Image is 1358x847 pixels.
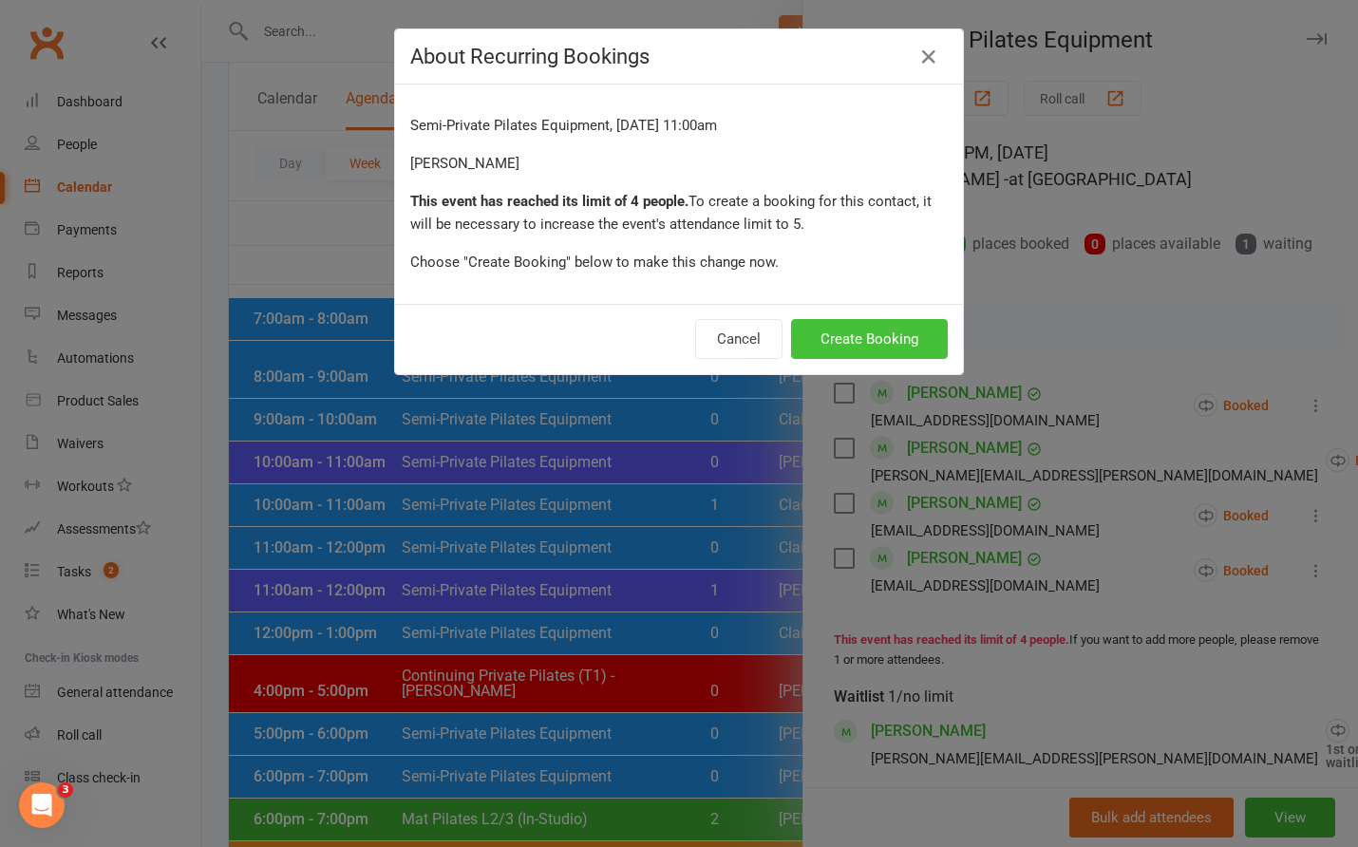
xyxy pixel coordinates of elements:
button: Create Booking [791,319,948,359]
strong: This event has reached its limit of 4 people. [410,193,688,210]
button: Close [914,42,944,72]
span: Choose "Create Booking" below to make this change now. [410,254,779,271]
iframe: Intercom live chat [19,782,65,828]
span: To create a booking for this contact, it will be necessary to increase the event's attendance lim... [410,193,932,233]
span: Semi-Private Pilates Equipment, [DATE] 11:00am [410,117,717,134]
h4: About Recurring Bookings [410,45,948,68]
button: Cancel [695,319,783,359]
span: [PERSON_NAME] [410,155,519,172]
span: 3 [58,782,73,798]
